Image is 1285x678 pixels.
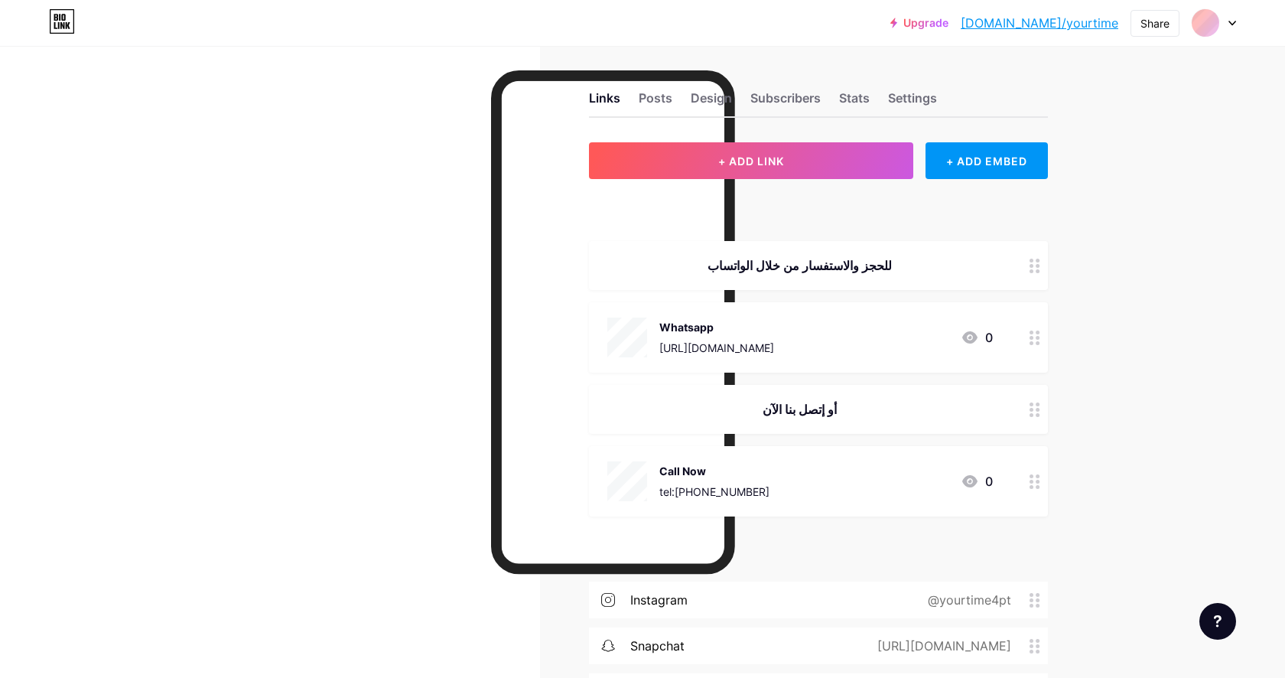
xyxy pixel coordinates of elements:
div: instagram [630,591,688,609]
div: SOCIALS [589,553,1048,569]
div: tel:[PHONE_NUMBER] [659,484,769,500]
span: + ADD LINK [718,155,784,168]
div: Stats [839,89,870,116]
div: Posts [639,89,672,116]
div: snapchat [630,637,685,655]
div: + ADD EMBED [926,142,1047,179]
div: Settings [888,89,937,116]
div: أو إتصل بنا اﻵن [607,400,993,419]
div: [URL][DOMAIN_NAME] [853,637,1030,655]
div: Whatsapp [659,319,774,335]
div: 0 [961,472,993,491]
a: [DOMAIN_NAME]/yourtime [961,14,1118,32]
button: + ADD LINK [589,142,914,179]
a: Upgrade [890,17,948,29]
div: 0 [961,328,993,347]
div: [URL][DOMAIN_NAME] [659,340,774,356]
div: Call Now [659,463,769,479]
div: للحجز والاستفسار من خلال الواتساب [607,256,993,275]
div: Subscribers [750,89,821,116]
div: Design [691,89,732,116]
div: Links [589,89,620,116]
div: Share [1140,15,1170,31]
div: @yourtime4pt [903,591,1030,609]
